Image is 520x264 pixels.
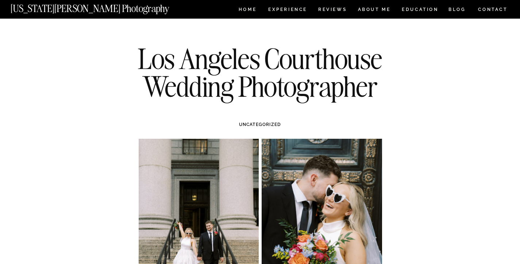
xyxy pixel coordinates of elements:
[268,7,307,14] a: Experience
[11,4,194,10] a: [US_STATE][PERSON_NAME] Photography
[237,7,258,14] a: HOME
[478,5,508,14] a: CONTACT
[448,7,466,14] a: BLOG
[128,45,393,100] h1: Los Angeles Courthouse Wedding Photographer
[239,122,281,127] a: Uncategorized
[358,7,391,14] a: ABOUT ME
[318,7,346,14] a: REVIEWS
[401,7,439,14] a: EDUCATION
